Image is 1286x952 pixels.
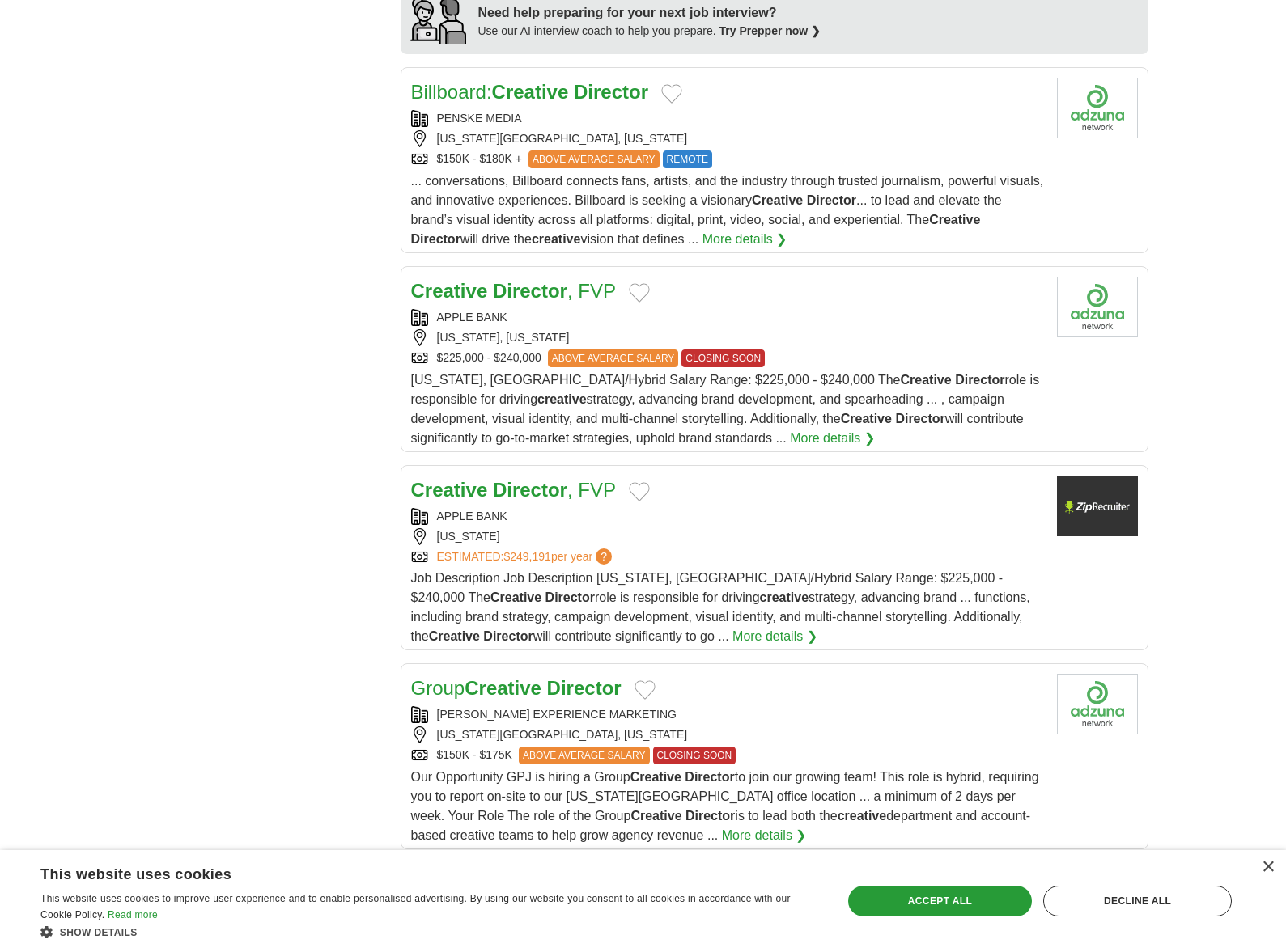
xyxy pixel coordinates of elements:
[411,479,616,501] a: Creative Director, FVP
[1057,78,1138,138] img: Penske Media Corporation logo
[492,81,569,103] strong: Creative
[40,924,818,940] div: Show details
[630,809,681,823] strong: Creative
[1057,476,1138,536] img: Apple Bank logo
[40,893,791,920] span: This website uses cookies to improve user experience and to enable personalised advertising. By u...
[895,412,944,425] strong: Director
[722,826,807,845] a: More details ❯
[629,482,650,501] button: Add to favorite jobs
[685,809,735,823] strong: Director
[493,479,567,501] strong: Director
[574,81,648,103] strong: Director
[519,747,650,764] span: ABOVE AVERAGE SALARY
[411,726,1044,743] div: [US_STATE][GEOGRAPHIC_DATA], [US_STATE]
[437,112,522,125] a: PENSKE MEDIA
[929,213,980,226] strong: Creative
[1057,277,1138,337] img: Apple Bank logo
[955,373,1004,387] strong: Director
[702,230,787,249] a: More details ❯
[635,680,656,700] button: Add to favorite jobs
[547,677,622,699] strong: Director
[108,909,158,920] a: Read more, opens a new window
[1262,861,1274,874] div: Close
[60,927,138,938] span: Show details
[437,311,507,324] a: APPLE BANK
[685,770,734,784] strong: Director
[1043,886,1232,916] div: Decline all
[848,886,1032,916] div: Accept all
[465,677,541,699] strong: Creative
[548,349,679,367] span: ABOVE AVERAGE SALARY
[411,706,1044,723] div: [PERSON_NAME] EXPERIENCE MARKETING
[661,84,682,104] button: Add to favorite jobs
[429,629,480,643] strong: Creative
[807,193,856,207] strong: Director
[411,174,1044,246] span: ... conversations, Billboard connects fans, artists, and the industry through trusted journalism,...
[437,548,616,565] a: ESTIMATED:$249,191per year?
[478,23,821,40] div: Use our AI interview coach to help you prepare.
[493,280,567,302] strong: Director
[841,412,892,425] strong: Creative
[653,747,736,764] span: CLOSING SOON
[752,193,803,207] strong: Creative
[1057,674,1138,734] img: Company logo
[411,349,1044,367] div: $225,000 - $240,000
[719,24,821,37] a: Try Prepper now ❯
[411,329,1044,346] div: [US_STATE], [US_STATE]
[537,392,587,406] strong: creative
[411,280,488,302] strong: Creative
[760,590,809,604] strong: creative
[483,629,533,643] strong: Director
[629,283,650,303] button: Add to favorite jobs
[630,770,681,784] strong: Creative
[411,747,1044,764] div: $150K - $175K
[478,3,821,23] div: Need help preparing for your next job interview?
[503,550,550,563] span: $249,191
[532,232,581,246] strong: creative
[545,590,595,604] strong: Director
[528,150,660,168] span: ABOVE AVERAGE SALARY
[411,280,616,302] a: Creative Director, FVP
[411,677,622,699] a: GroupCreative Director
[732,627,817,646] a: More details ❯
[411,373,1040,445] span: [US_STATE], [GEOGRAPHIC_DATA]/Hybrid Salary Range: $225,000 - $240,000 The role is responsible fo...
[411,150,1044,168] div: $150K - $180K +
[411,130,1044,147] div: [US_STATE][GEOGRAPHIC_DATA], [US_STATE]
[411,528,1044,545] div: [US_STATE]
[437,510,507,523] a: APPLE BANK
[411,571,1030,643] span: Job Description Job Description [US_STATE], [GEOGRAPHIC_DATA]/Hybrid Salary Range: $225,000 - $24...
[411,770,1039,842] span: Our Opportunity GPJ is hiring a Group to join our growing team! This role is hybrid, requiring yo...
[411,232,460,246] strong: Director
[40,860,778,884] div: This website uses cookies
[596,548,612,565] span: ?
[790,429,875,448] a: More details ❯
[681,349,765,367] span: CLOSING SOON
[411,81,649,103] a: Billboard:Creative Director
[838,809,887,823] strong: creative
[411,479,488,501] strong: Creative
[663,150,712,168] span: REMOTE
[901,373,952,387] strong: Creative
[490,590,541,604] strong: Creative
